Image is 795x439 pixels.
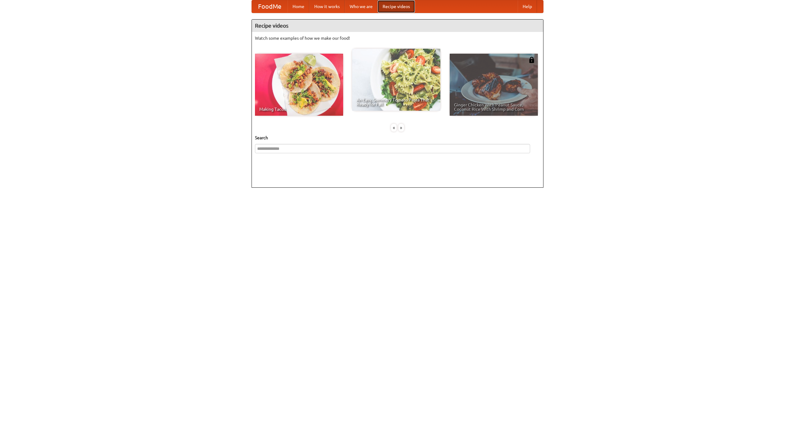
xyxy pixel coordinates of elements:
a: Who we are [345,0,378,13]
a: Making Tacos [255,54,343,116]
h4: Recipe videos [252,20,543,32]
a: Help [518,0,537,13]
span: An Easy, Summery Tomato Pasta That's Ready for Fall [357,98,436,106]
span: Making Tacos [259,107,339,111]
h5: Search [255,135,540,141]
a: Home [288,0,309,13]
a: Recipe videos [378,0,415,13]
a: FoodMe [252,0,288,13]
a: How it works [309,0,345,13]
img: 483408.png [529,57,535,63]
div: » [398,124,404,132]
div: « [391,124,397,132]
a: An Easy, Summery Tomato Pasta That's Ready for Fall [352,49,440,111]
p: Watch some examples of how we make our food! [255,35,540,41]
